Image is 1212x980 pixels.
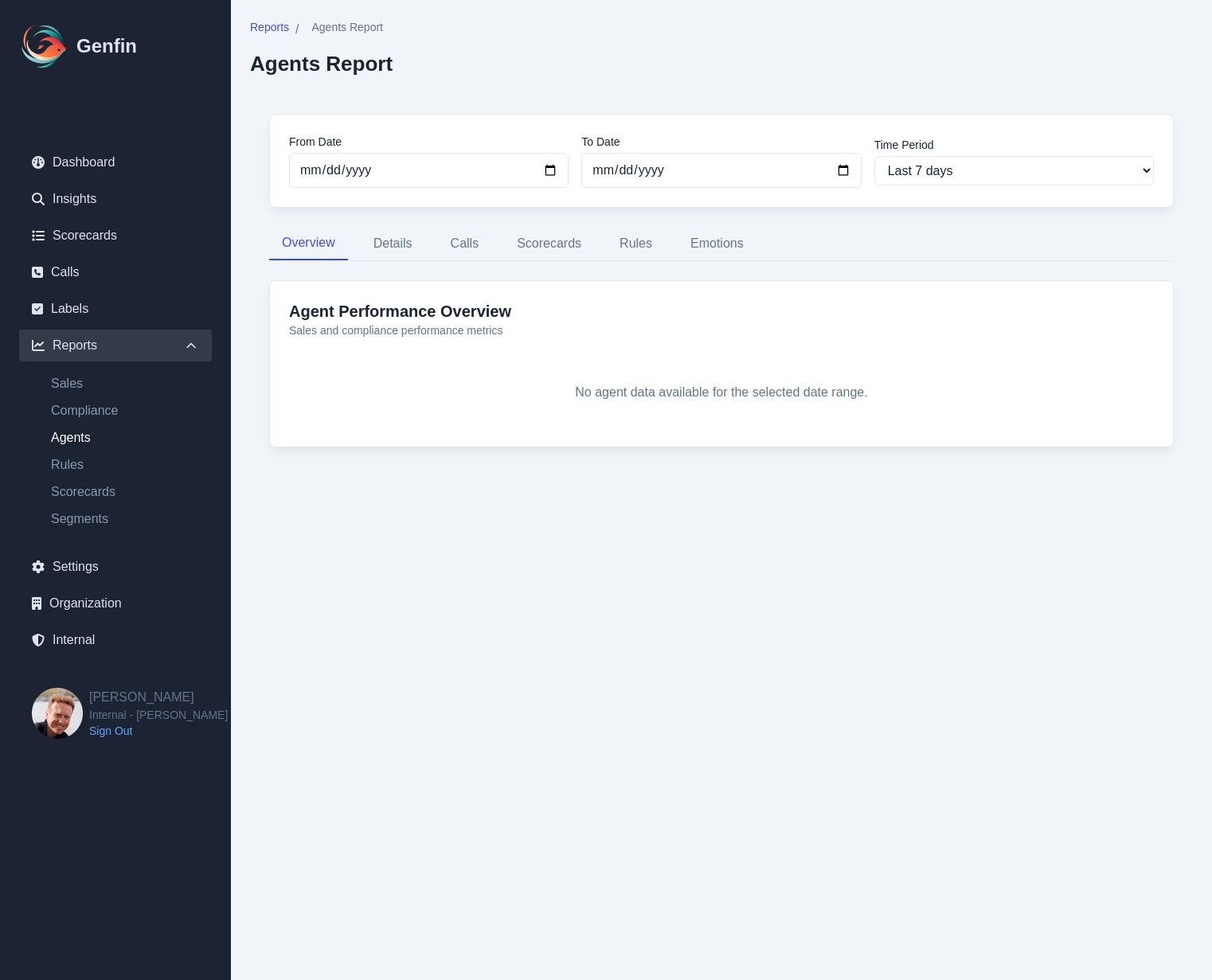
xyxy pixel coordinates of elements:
[19,624,212,656] a: Internal
[269,227,348,260] button: Overview
[19,551,212,583] a: Settings
[89,688,228,707] h2: [PERSON_NAME]
[38,374,212,393] a: Sales
[38,482,212,502] a: Scorecards
[19,256,212,288] a: Calls
[295,20,299,39] span: /
[289,357,1154,428] div: No agent data available for the selected date range.
[38,455,212,474] a: Rules
[289,322,1154,338] p: Sales and compliance performance metrics
[19,21,70,72] img: Logo
[874,137,1154,153] label: Time Period
[19,330,212,361] div: Reports
[250,19,289,35] span: Reports
[438,227,492,260] button: Calls
[89,707,228,723] span: Internal - [PERSON_NAME]
[250,19,289,39] a: Reports
[311,19,383,35] span: Agents Report
[678,227,757,260] button: Emotions
[504,227,594,260] button: Scorecards
[581,134,861,150] label: To Date
[19,293,212,325] a: Labels
[38,428,212,447] a: Agents
[19,146,212,178] a: Dashboard
[38,401,212,420] a: Compliance
[32,688,83,739] img: Brian Dunagan
[250,52,393,76] h2: Agents Report
[19,588,212,619] a: Organization
[607,227,665,260] button: Rules
[19,220,212,252] a: Scorecards
[89,723,228,739] a: Sign Out
[361,227,425,260] button: Details
[38,510,212,529] a: Segments
[289,134,569,150] label: From Date
[289,300,1154,322] h3: Agent Performance Overview
[76,33,137,59] h1: Genfin
[19,183,212,215] a: Insights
